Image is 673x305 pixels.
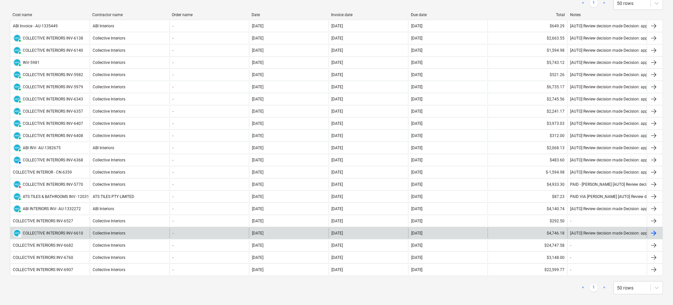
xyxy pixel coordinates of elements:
a: Previous page [579,284,587,292]
div: - [172,60,173,65]
div: [DATE] [332,231,343,236]
div: [DATE] [411,36,423,41]
div: Collective Interiors [90,167,169,178]
div: Total [491,13,565,17]
div: - [172,24,173,28]
div: [DATE] [252,97,263,101]
div: COLLECTIVE INTERIORS INV-6907 [13,267,73,272]
div: Invoice has been synced with Xero and its status is currently PAID [13,58,21,67]
div: ATS TILES & BATHROOMS INV- 12031 [23,194,89,199]
img: xero.svg [14,145,20,151]
div: COLLECTIVE INTERIORS INV-6610 [23,231,83,236]
div: Collective Interiors [90,240,169,251]
div: Order name [172,13,246,17]
div: Invoice has been synced with Xero and its status is currently PAID [13,131,21,140]
img: xero.svg [14,132,20,139]
div: - [172,170,173,175]
div: [DATE] [411,170,423,175]
div: $649.29 [488,21,567,31]
div: ABI INV- AU-1382675 [23,146,61,150]
div: [DATE] [332,121,343,126]
div: [DATE] [332,219,343,223]
div: $22,599.77 [488,264,567,275]
div: Invoice has been synced with Xero and its status is currently PAID [13,144,21,152]
div: [DATE] [332,36,343,41]
div: [DATE] [252,60,263,65]
div: [DATE] [332,109,343,114]
a: Next page [600,284,608,292]
div: $521.26 [488,69,567,80]
div: COLLECTIVE INTERIORS INV-6407 [23,121,83,126]
div: - [172,231,173,236]
div: [DATE] [252,267,263,272]
div: [DATE] [411,255,423,260]
div: $4,140.74 [488,204,567,214]
div: [DATE] [252,194,263,199]
div: [DATE] [411,219,423,223]
div: $483.60 [488,155,567,165]
div: Invoice has been synced with Xero and its status is currently PAID [13,119,21,128]
div: Invoice has been synced with Xero and its status is currently PAID [13,192,21,201]
div: - [172,72,173,77]
div: $6,735.17 [488,82,567,92]
div: [DATE] [252,170,263,175]
div: ABI Interiors [90,204,169,214]
div: [DATE] [411,133,423,138]
div: ABI Interiors [90,21,169,31]
div: [DATE] [332,243,343,248]
div: [DATE] [252,36,263,41]
div: [DATE] [252,109,263,114]
div: $87.23 [488,191,567,202]
div: COLLECTIVE INTERIOR - CN-6359 [13,170,72,175]
div: - [172,158,173,162]
div: - [172,243,173,248]
div: COLLECTIVE INTERIORS INV-5770 [23,182,83,187]
div: [DATE] [252,158,263,162]
img: xero.svg [14,59,20,66]
div: INV-5981 [23,60,40,65]
img: xero.svg [14,120,20,127]
div: - [172,109,173,114]
div: Date [252,13,326,17]
div: $2,241.17 [488,106,567,117]
div: [DATE] [411,24,423,28]
div: Invoice date [331,13,406,17]
div: - [172,219,173,223]
a: Page 1 is your current page [590,284,598,292]
div: Collective Interiors [90,179,169,190]
div: [DATE] [332,48,343,53]
div: - [172,85,173,89]
div: - [172,133,173,138]
div: Collective Interiors [90,252,169,263]
div: ABI Interiors [90,143,169,153]
div: [DATE] [332,158,343,162]
div: [DATE] [332,170,343,175]
div: [DATE] [252,72,263,77]
div: Collective Interiors [90,130,169,141]
div: ATS TILES PTY LIMITED [90,191,169,202]
div: [DATE] [332,60,343,65]
div: - [172,97,173,101]
div: [DATE] [332,182,343,187]
div: Collective Interiors [90,155,169,165]
div: Invoice has been synced with Xero and its status is currently PAID [13,205,21,213]
div: [DATE] [411,121,423,126]
div: COLLECTIVE INTERIORS INV-6357 [23,109,83,114]
div: COLLECTIVE INTERIORS INV-6682 [13,243,73,248]
div: Contractor name [92,13,167,17]
div: Invoice has been synced with Xero and its status is currently DELETED [13,180,21,189]
div: Invoice has been synced with Xero and its status is currently AUTHORISED [13,156,21,164]
div: [DATE] [411,85,423,89]
div: $3,973.03 [488,118,567,129]
div: Invoice has been synced with Xero and its status is currently PAID [13,95,21,103]
div: - [172,146,173,150]
img: xero.svg [14,193,20,200]
div: [DATE] [332,85,343,89]
img: xero.svg [14,47,20,54]
div: - [172,48,173,53]
div: [DATE] [411,267,423,272]
div: - [570,243,571,248]
div: Collective Interiors [90,94,169,104]
div: [DATE] [411,48,423,53]
div: $-1,594.98 [488,167,567,178]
